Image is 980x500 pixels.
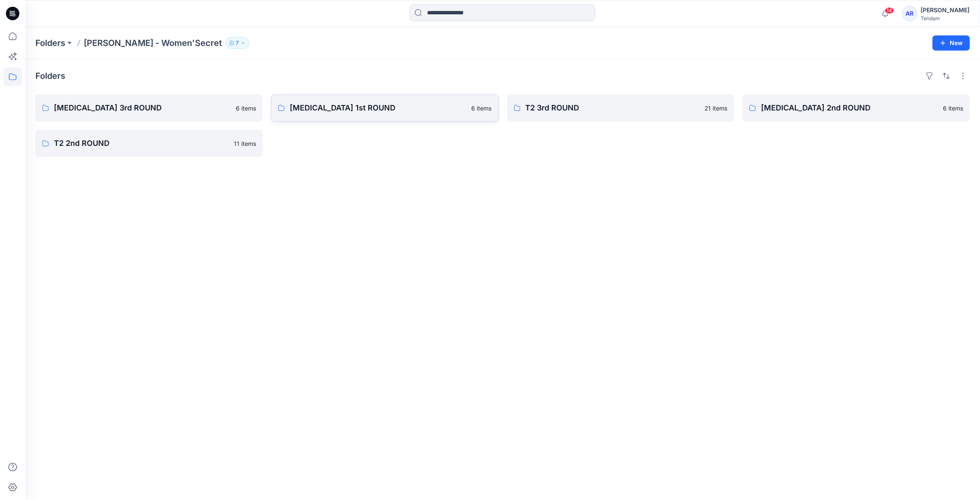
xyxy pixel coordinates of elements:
a: [MEDICAL_DATA] 2nd ROUND6 items [742,94,970,121]
div: [PERSON_NAME] [921,5,969,15]
div: Tendam [921,15,969,22]
a: Folders [35,37,65,49]
p: 7 [236,38,239,48]
p: [PERSON_NAME] - Women'Secret [84,37,222,49]
h4: Folders [35,71,65,81]
p: 21 items [705,104,727,113]
p: 11 items [234,139,256,148]
p: 6 items [943,104,963,113]
button: 7 [225,37,249,49]
p: [MEDICAL_DATA] 3rd ROUND [54,102,231,114]
a: [MEDICAL_DATA] 1st ROUND6 items [271,94,499,121]
button: New [932,35,970,51]
span: 14 [885,7,894,14]
a: T2 3rd ROUND21 items [507,94,734,121]
a: [MEDICAL_DATA] 3rd ROUND6 items [35,94,263,121]
div: AR [902,6,917,21]
p: 6 items [236,104,256,113]
p: T2 3rd ROUND [526,102,700,114]
a: T2 2nd ROUND11 items [35,130,263,157]
p: T2 2nd ROUND [54,137,229,149]
p: [MEDICAL_DATA] 1st ROUND [290,102,467,114]
p: 6 items [472,104,492,113]
p: [MEDICAL_DATA] 2nd ROUND [761,102,938,114]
